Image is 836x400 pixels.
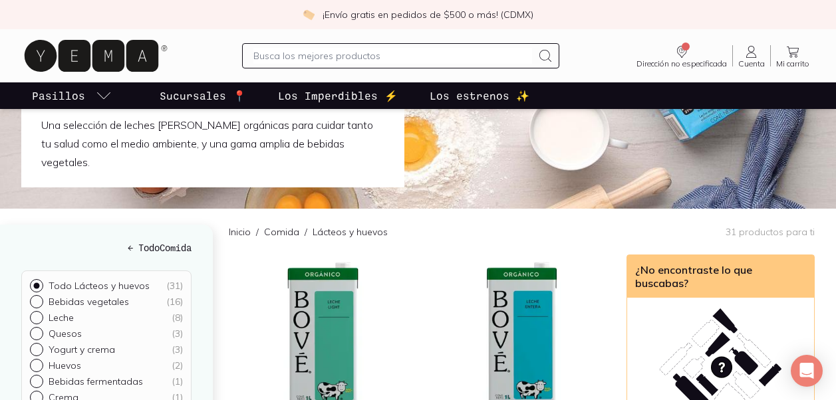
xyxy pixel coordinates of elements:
p: Una selección de leches [PERSON_NAME] orgánicas para cuidar tanto tu salud como el medio ambiente... [41,116,384,171]
a: Dirección no especificada [631,44,732,68]
span: Dirección no especificada [636,60,727,68]
div: Open Intercom Messenger [791,355,823,387]
p: Sucursales 📍 [160,88,246,104]
p: Pasillos [32,88,85,104]
span: Mi carrito [776,60,809,68]
p: Todo Lácteos y huevos [49,280,150,292]
h5: ← Todo Comida [21,241,192,254]
a: Inicio [229,226,251,238]
span: / [251,225,264,239]
span: / [299,225,313,239]
a: Los Imperdibles ⚡️ [275,82,400,109]
div: ( 31 ) [166,280,183,292]
div: ¿No encontraste lo que buscabas? [627,255,814,298]
div: ( 3 ) [172,328,183,340]
a: pasillo-todos-link [29,82,114,109]
p: Los Imperdibles ⚡️ [278,88,398,104]
p: Lácteos y huevos [313,225,388,239]
img: check [303,9,315,21]
p: Bebidas vegetales [49,296,129,308]
p: Bebidas fermentadas [49,375,143,387]
div: ( 16 ) [166,296,183,308]
a: Comida [264,226,299,238]
p: Quesos [49,328,82,340]
p: Huevos [49,359,81,371]
div: ( 1 ) [172,375,183,387]
div: ( 3 ) [172,344,183,355]
div: ( 2 ) [172,359,183,371]
a: Mi carrito [771,44,815,68]
a: Sucursales 📍 [157,82,249,109]
p: Leche [49,312,74,324]
input: Busca los mejores productos [253,48,532,64]
a: Cuenta [733,44,770,68]
p: ¡Envío gratis en pedidos de $500 o más! (CDMX) [323,8,533,21]
span: Cuenta [738,60,765,68]
a: Los estrenos ✨ [427,82,532,109]
a: ← TodoComida [21,241,192,254]
p: Yogurt y crema [49,344,115,355]
p: Los estrenos ✨ [430,88,529,104]
div: ( 8 ) [172,312,183,324]
p: 31 productos para ti [726,226,815,238]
